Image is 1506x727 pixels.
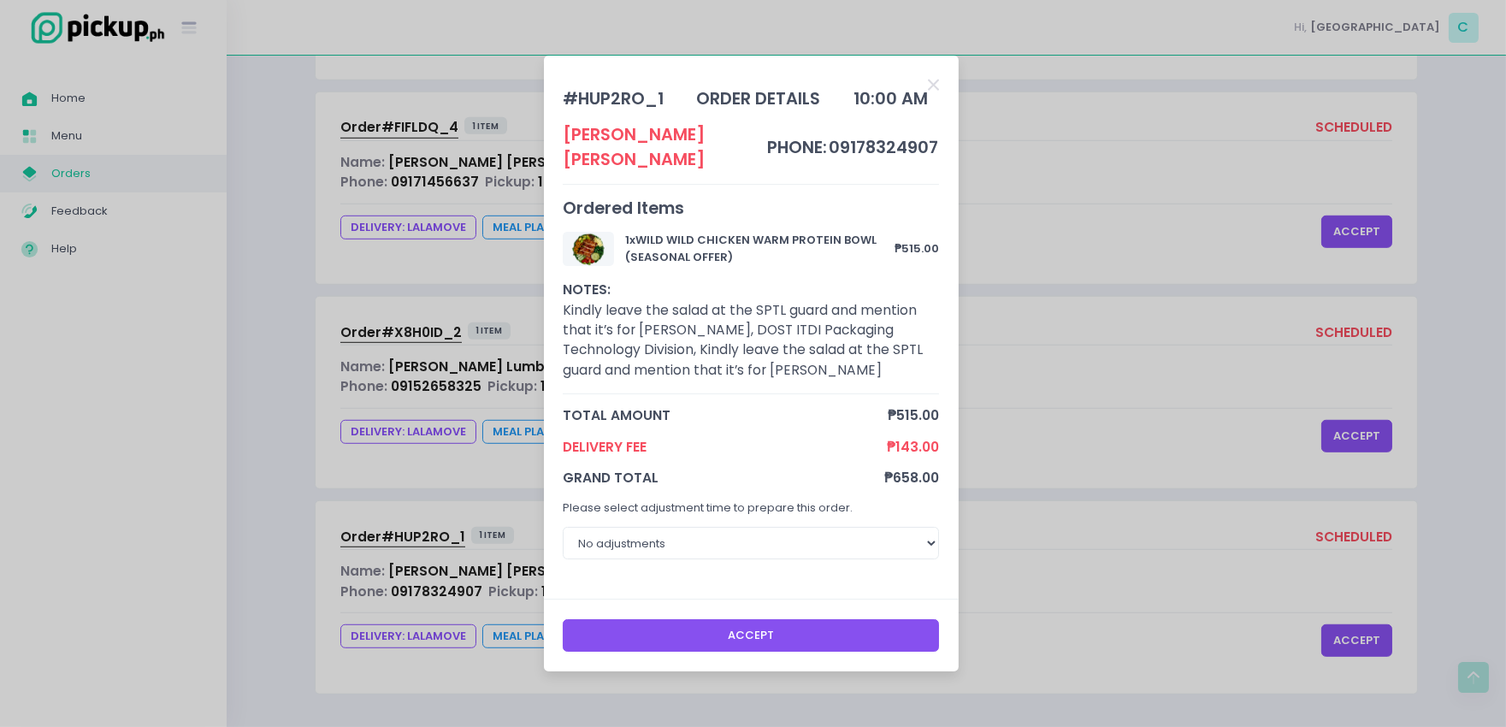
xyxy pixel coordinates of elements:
[563,468,884,488] span: grand total
[829,136,938,159] span: 09178324907
[887,437,939,457] span: ₱143.00
[884,468,939,488] span: ₱658.00
[563,619,939,652] button: Accept
[563,86,664,111] div: # HUP2RO_1
[766,122,828,173] td: phone:
[928,75,939,92] button: Close
[563,122,766,173] div: [PERSON_NAME] [PERSON_NAME]
[563,499,939,517] p: Please select adjustment time to prepare this order.
[563,437,887,457] span: Delivery Fee
[697,86,821,111] div: order details
[563,405,888,425] span: total amount
[853,86,928,111] div: 10:00 AM
[563,196,939,221] div: Ordered Items
[888,405,939,425] span: ₱515.00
